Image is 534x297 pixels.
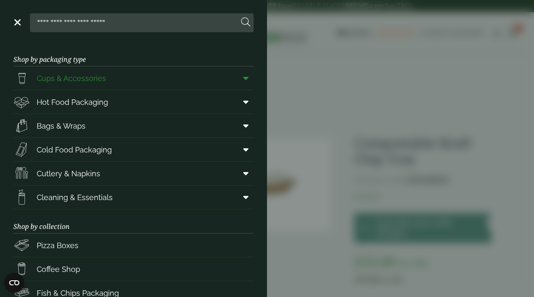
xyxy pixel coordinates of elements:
img: Cutlery.svg [13,165,30,182]
span: Cold Food Packaging [37,144,112,155]
span: Cutlery & Napkins [37,168,100,179]
a: Bags & Wraps [13,114,254,137]
span: Bags & Wraps [37,120,86,132]
img: Deli_box.svg [13,94,30,110]
img: Paper_carriers.svg [13,117,30,134]
a: Pizza Boxes [13,234,254,257]
a: Hot Food Packaging [13,90,254,114]
img: Sandwich_box.svg [13,141,30,158]
h3: Shop by packaging type [13,42,254,66]
img: open-wipe.svg [13,189,30,206]
button: Open CMP widget [4,273,24,293]
img: PintNhalf_cup.svg [13,70,30,86]
a: Coffee Shop [13,257,254,281]
span: Pizza Boxes [37,240,78,251]
img: Pizza_boxes.svg [13,237,30,254]
span: Coffee Shop [37,264,80,275]
a: Cups & Accessories [13,66,254,90]
img: HotDrink_paperCup.svg [13,261,30,277]
span: Hot Food Packaging [37,96,108,108]
h3: Shop by collection [13,209,254,234]
a: Cutlery & Napkins [13,162,254,185]
a: Cold Food Packaging [13,138,254,161]
a: Cleaning & Essentials [13,185,254,209]
span: Cups & Accessories [37,73,106,84]
span: Cleaning & Essentials [37,192,113,203]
